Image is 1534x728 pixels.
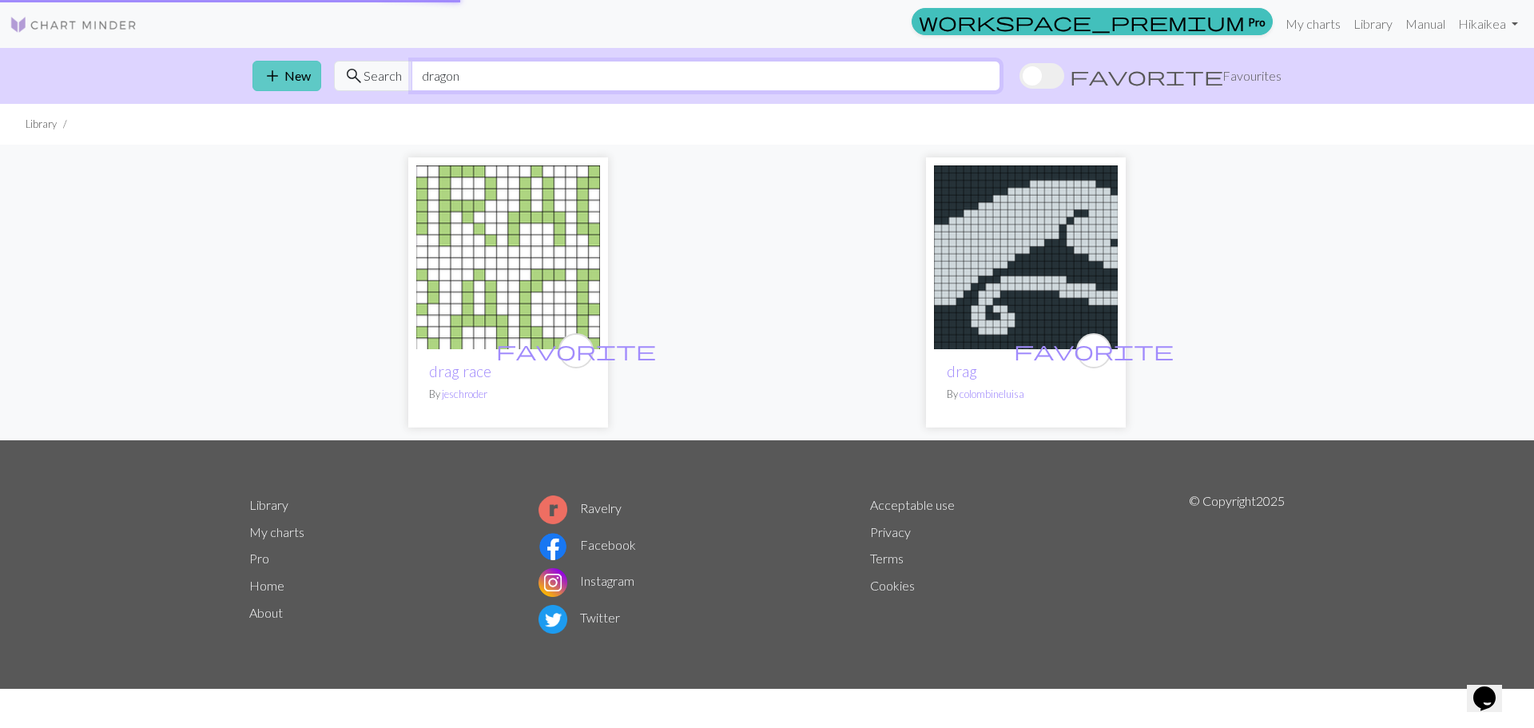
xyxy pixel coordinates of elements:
a: Privacy [870,524,911,539]
a: Hikaikea [1452,8,1524,40]
img: Logo [10,15,137,34]
a: Home [249,578,284,593]
a: jeschroder [442,388,487,400]
span: search [344,65,364,87]
a: About [249,605,283,620]
iframe: chat widget [1467,664,1518,712]
a: Manual [1399,8,1452,40]
p: By [429,387,587,402]
label: Show favourites [1019,61,1282,91]
a: Instagram [538,573,634,588]
i: favourite [496,335,656,367]
span: favorite [1070,65,1223,87]
span: add [263,65,282,87]
a: drag race [429,362,491,380]
a: drag [934,248,1118,263]
img: Instagram logo [538,568,567,597]
a: Twitter [538,610,620,625]
a: Facebook [538,537,636,552]
a: colombineluisa [960,388,1024,400]
i: favourite [1014,335,1174,367]
li: Library [26,117,57,132]
a: Acceptable use [870,497,955,512]
a: drag [947,362,977,380]
span: favorite [496,338,656,363]
a: My charts [249,524,304,539]
a: Pro [249,551,269,566]
a: My charts [1279,8,1347,40]
a: drag race [416,248,600,263]
span: workspace_premium [919,10,1245,33]
button: favourite [558,333,594,368]
img: Ravelry logo [538,495,567,524]
a: Cookies [870,578,915,593]
p: © Copyright 2025 [1189,491,1285,637]
a: Pro [912,8,1273,35]
img: Twitter logo [538,605,567,634]
span: favorite [1014,338,1174,363]
img: Facebook logo [538,532,567,561]
a: Library [249,497,288,512]
button: New [252,61,321,91]
span: Favourites [1222,66,1282,86]
a: Library [1347,8,1399,40]
a: Terms [870,551,904,566]
img: drag [934,165,1118,349]
span: Search [364,66,402,86]
img: drag race [416,165,600,349]
button: favourite [1076,333,1111,368]
a: Ravelry [538,500,622,515]
p: By [947,387,1105,402]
